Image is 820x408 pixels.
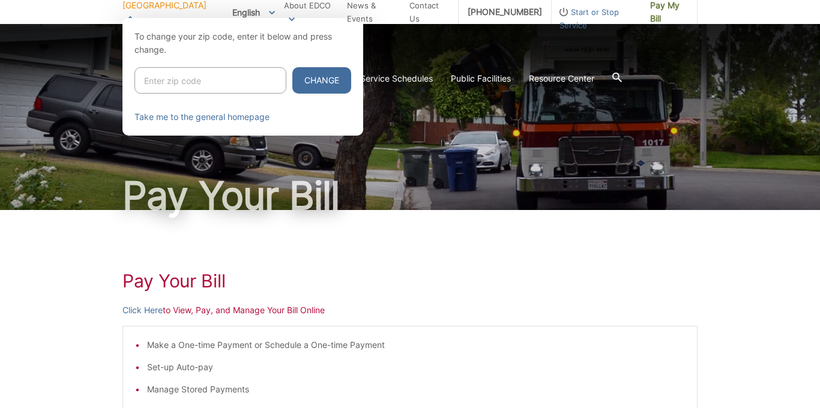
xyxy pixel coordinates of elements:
input: Enter zip code [134,67,286,94]
p: To change your zip code, enter it below and press change. [134,30,351,56]
a: Take me to the general homepage [134,110,270,124]
span: English [223,2,284,22]
button: Change [292,67,351,94]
